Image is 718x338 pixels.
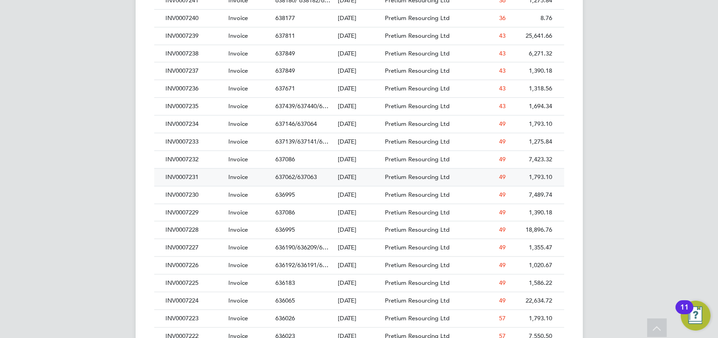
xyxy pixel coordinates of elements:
span: Invoice [228,14,248,22]
div: 11 [680,307,689,319]
div: 1,318.56 [508,80,555,97]
div: [DATE] [335,116,383,133]
div: INV0007235 [164,98,226,115]
span: 637146/637064 [275,120,317,128]
span: Invoice [228,120,248,128]
span: Pretium Resourcing Ltd [385,155,450,163]
span: Invoice [228,279,248,287]
div: INV0007239 [164,28,226,45]
span: Pretium Resourcing Ltd [385,138,450,145]
span: 49 [499,191,506,199]
div: 6,271.32 [508,45,555,62]
span: 49 [499,138,506,145]
span: Pretium Resourcing Ltd [385,208,450,216]
span: Invoice [228,32,248,40]
div: [DATE] [335,292,383,310]
div: [DATE] [335,98,383,115]
span: 43 [499,102,506,110]
span: Invoice [228,84,248,92]
div: [DATE] [335,275,383,292]
div: [DATE] [335,186,383,204]
div: [DATE] [335,151,383,168]
div: INV0007228 [164,221,226,239]
span: Invoice [228,138,248,145]
span: Pretium Resourcing Ltd [385,261,450,269]
span: Pretium Resourcing Ltd [385,49,450,57]
span: Pretium Resourcing Ltd [385,32,450,40]
div: [DATE] [335,10,383,27]
div: INV0007225 [164,275,226,292]
div: INV0007230 [164,186,226,204]
div: 1,355.47 [508,239,555,256]
span: 49 [499,297,506,304]
div: [DATE] [335,62,383,80]
div: [DATE] [335,239,383,256]
span: Pretium Resourcing Ltd [385,243,450,251]
div: [DATE] [335,133,383,151]
span: 636183 [275,279,295,287]
span: Invoice [228,297,248,304]
div: [DATE] [335,204,383,221]
span: Pretium Resourcing Ltd [385,173,450,181]
span: 637062/637063 [275,173,317,181]
div: [DATE] [335,28,383,45]
span: 636995 [275,226,295,234]
div: 1,793.10 [508,116,555,133]
div: INV0007224 [164,292,226,310]
div: 1,793.10 [508,169,555,186]
div: INV0007238 [164,45,226,62]
span: Pretium Resourcing Ltd [385,314,450,322]
div: 7,489.74 [508,186,555,204]
span: 49 [499,208,506,216]
span: 638177 [275,14,295,22]
span: Pretium Resourcing Ltd [385,279,450,287]
span: 49 [499,155,506,163]
div: INV0007236 [164,80,226,97]
span: 637811 [275,32,295,40]
div: 22,634.72 [508,292,555,310]
div: 1,390.18 [508,204,555,221]
span: Invoice [228,49,248,57]
span: 49 [499,261,506,269]
span: 636192/636191/6… [275,261,328,269]
span: Pretium Resourcing Ltd [385,297,450,304]
div: [DATE] [335,310,383,327]
span: 49 [499,173,506,181]
span: Pretium Resourcing Ltd [385,120,450,128]
span: 49 [499,120,506,128]
span: Pretium Resourcing Ltd [385,14,450,22]
span: Invoice [228,67,248,75]
div: INV0007231 [164,169,226,186]
div: [DATE] [335,45,383,62]
span: 637086 [275,155,295,163]
div: [DATE] [335,169,383,186]
div: 1,390.18 [508,62,555,80]
span: Pretium Resourcing Ltd [385,191,450,199]
span: Invoice [228,102,248,110]
span: Pretium Resourcing Ltd [385,102,450,110]
span: Invoice [228,314,248,322]
span: Invoice [228,173,248,181]
span: 636026 [275,314,295,322]
span: Pretium Resourcing Ltd [385,226,450,234]
span: Invoice [228,226,248,234]
div: [DATE] [335,221,383,239]
button: Open Resource Center, 11 new notifications [681,301,711,331]
span: 637086 [275,208,295,216]
span: Invoice [228,155,248,163]
div: INV0007240 [164,10,226,27]
div: [DATE] [335,80,383,97]
span: Invoice [228,261,248,269]
div: INV0007227 [164,239,226,256]
div: 1,694.34 [508,98,555,115]
span: 43 [499,67,506,75]
span: 637849 [275,67,295,75]
div: INV0007229 [164,204,226,221]
div: INV0007233 [164,133,226,151]
div: 18,896.76 [508,221,555,239]
span: Pretium Resourcing Ltd [385,84,450,92]
span: 636995 [275,191,295,199]
span: Invoice [228,243,248,251]
span: 637671 [275,84,295,92]
div: INV0007226 [164,257,226,274]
